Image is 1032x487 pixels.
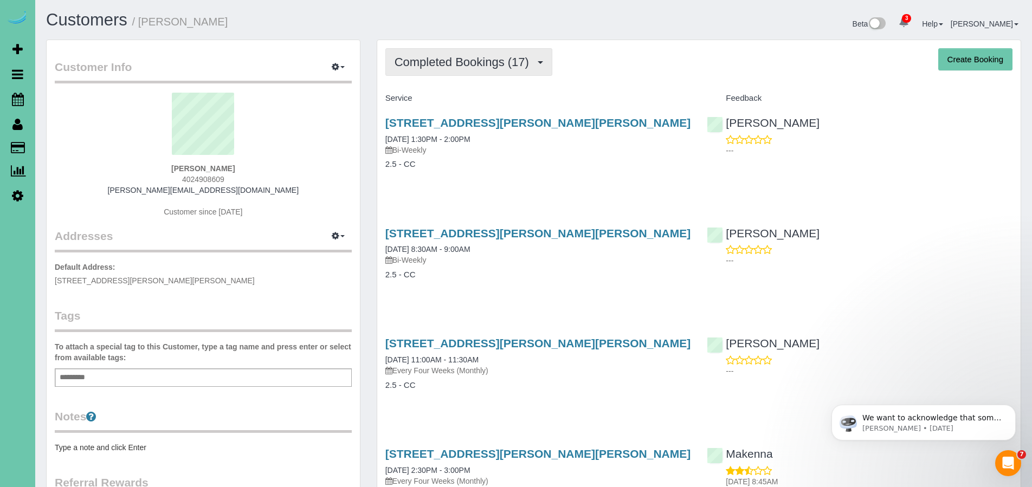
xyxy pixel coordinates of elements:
strong: [PERSON_NAME] [171,164,235,173]
a: [PERSON_NAME] [707,337,820,349]
legend: Tags [55,308,352,332]
a: [STREET_ADDRESS][PERSON_NAME][PERSON_NAME] [385,447,691,460]
p: Every Four Weeks (Monthly) [385,476,691,486]
a: Customers [46,10,127,29]
a: [PERSON_NAME] [707,227,820,239]
h4: Service [385,94,691,103]
span: 4024908609 [182,175,224,184]
a: [PERSON_NAME][EMAIL_ADDRESS][DOMAIN_NAME] [108,186,299,194]
a: Beta [853,20,886,28]
p: --- [726,366,1012,376]
a: Help [922,20,943,28]
span: 3 [902,14,911,23]
span: We want to acknowledge that some users may be experiencing lag or slower performance in our softw... [47,31,186,180]
span: 7 [1017,450,1026,459]
a: [STREET_ADDRESS][PERSON_NAME][PERSON_NAME] [385,227,691,239]
a: [DATE] 1:30PM - 2:00PM [385,135,470,144]
a: [DATE] 8:30AM - 9:00AM [385,245,470,254]
p: --- [726,145,1012,156]
span: Completed Bookings (17) [395,55,534,69]
iframe: Intercom notifications message [815,382,1032,458]
p: --- [726,255,1012,266]
p: Bi-Weekly [385,255,691,265]
img: New interface [868,17,886,31]
a: [STREET_ADDRESS][PERSON_NAME][PERSON_NAME] [385,337,691,349]
h4: 2.5 - CC [385,381,691,390]
p: [DATE] 8:45AM [726,476,1012,487]
a: [PERSON_NAME] [951,20,1018,28]
legend: Notes [55,408,352,433]
small: / [PERSON_NAME] [132,16,228,28]
p: Bi-Weekly [385,145,691,155]
a: [PERSON_NAME] [707,116,820,129]
button: Completed Bookings (17) [385,48,552,76]
h4: 2.5 - CC [385,270,691,280]
a: Makenna [707,447,772,460]
label: To attach a special tag to this Customer, type a tag name and press enter or select from availabl... [55,341,352,363]
pre: Type a note and click Enter [55,442,352,453]
h4: 2.5 - CC [385,160,691,169]
h4: Feedback [707,94,1012,103]
iframe: Intercom live chat [995,450,1021,476]
a: 3 [893,11,914,35]
label: Default Address: [55,262,115,272]
img: Automaid Logo [7,11,28,26]
span: [STREET_ADDRESS][PERSON_NAME][PERSON_NAME] [55,276,255,285]
a: [STREET_ADDRESS][PERSON_NAME][PERSON_NAME] [385,116,691,129]
span: Customer since [DATE] [164,207,242,216]
p: Message from Ellie, sent 1d ago [47,42,187,51]
a: [DATE] 11:00AM - 11:30AM [385,355,479,364]
button: Create Booking [938,48,1012,71]
legend: Customer Info [55,59,352,83]
a: [DATE] 2:30PM - 3:00PM [385,466,470,475]
p: Every Four Weeks (Monthly) [385,365,691,376]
